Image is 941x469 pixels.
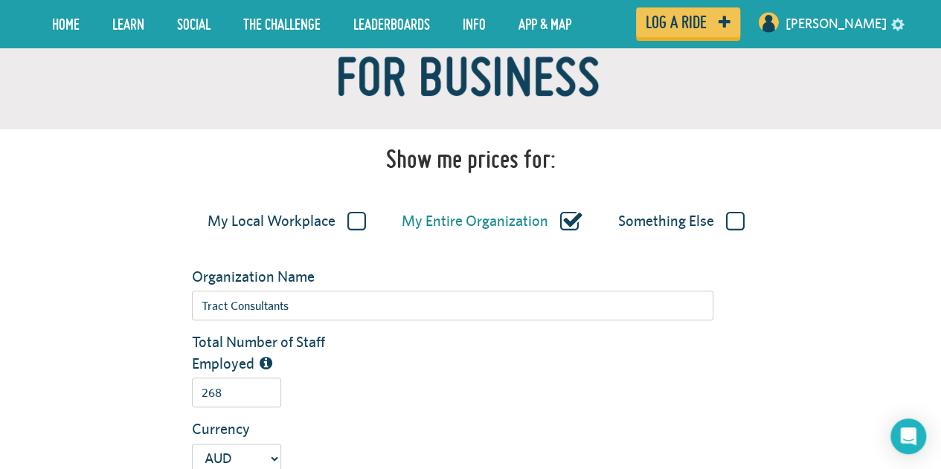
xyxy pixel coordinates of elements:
[507,5,582,42] a: App & Map
[890,418,926,454] div: Open Intercom Messenger
[342,5,441,42] a: Leaderboards
[402,212,582,231] label: My Entire Organization
[786,6,887,42] a: [PERSON_NAME]
[181,331,362,374] label: Total Number of Staff Employed
[646,16,707,29] span: Log a ride
[757,10,780,34] img: User profile image
[101,5,155,42] a: LEARN
[260,356,272,371] i: The total number of people employed by this organization/workplace, including part time staff.
[41,5,91,42] a: Home
[636,7,740,37] a: Log a ride
[386,144,556,174] h1: Show me prices for:
[232,5,332,42] a: The Challenge
[181,418,362,440] label: Currency
[618,212,745,231] label: Something Else
[891,16,905,30] a: settings drop down toggle
[181,266,362,288] label: Organization Name
[208,212,366,231] label: My Local Workplace
[166,5,222,42] a: Social
[452,5,497,42] a: Info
